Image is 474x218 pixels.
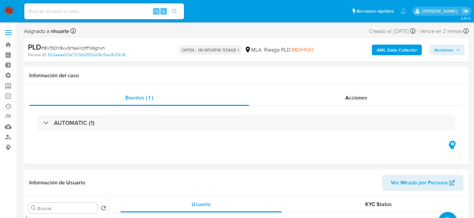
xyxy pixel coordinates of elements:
[29,179,85,186] h1: Información de Usuario
[24,28,69,35] span: Asignado a
[382,175,463,191] button: Ver Mirada por Persona
[28,42,41,52] b: PLD
[37,115,455,130] div: AUTOMATIC (1)
[264,46,313,54] span: Riesgo PLD:
[377,45,417,55] b: AML Data Collector
[422,8,460,14] p: facundo.marin@mercadolibre.com
[345,94,367,102] span: Acciones
[49,27,69,35] b: nhuarte
[101,205,106,213] button: Volver al orden por defecto
[400,8,406,14] a: Notificaciones
[41,45,105,51] span: # 8V15OY8vuSHaAXzltF06ghvh
[192,200,211,208] span: Usuario
[38,205,95,211] input: Buscar
[430,45,465,55] button: Acciones
[48,52,125,58] a: 563aeee00e7013bb055b08c15acf6314
[179,45,242,55] p: OPEN - IN REVIEW STAGE I
[434,45,453,55] span: Acciones
[163,8,165,14] span: s
[154,8,159,14] span: ⌥
[417,27,418,36] span: -
[420,28,462,35] span: Vence en 2 meses
[168,7,181,16] button: search-icon
[24,7,184,16] input: Buscar usuario o caso...
[372,45,422,55] button: AML Data Collector
[369,27,415,36] div: Creado el: [DATE]
[292,46,313,54] span: MIDHIGH
[357,8,394,15] span: Accesos rápidos
[125,94,153,102] span: Eventos ( 1 )
[365,200,392,208] span: KYC Status
[391,175,448,191] span: Ver Mirada por Persona
[244,46,261,54] div: MLA
[29,72,463,79] h1: Información del caso
[54,119,94,126] h3: AUTOMATIC (1)
[31,205,36,211] button: Buscar
[462,8,469,15] a: Salir
[28,52,46,58] b: Person ID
